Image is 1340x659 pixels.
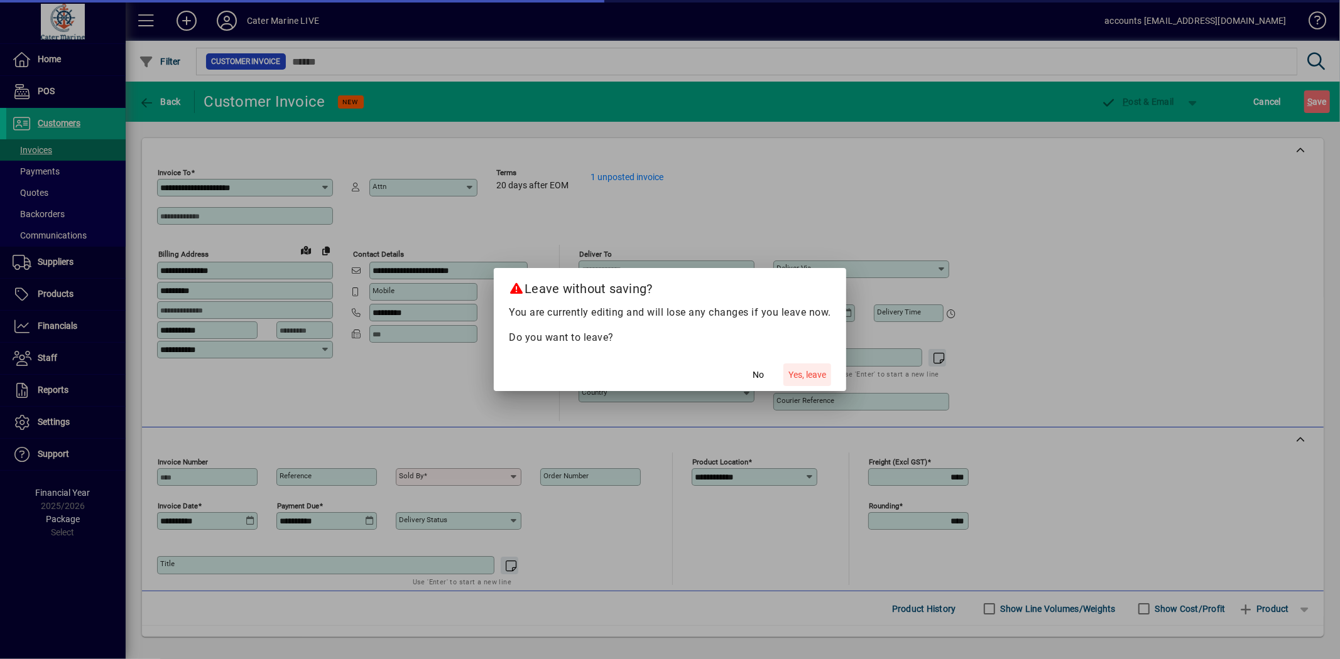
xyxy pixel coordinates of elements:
[738,363,778,386] button: No
[783,363,831,386] button: Yes, leave
[494,268,846,304] h2: Leave without saving?
[509,330,831,345] p: Do you want to leave?
[753,368,764,382] span: No
[509,305,831,320] p: You are currently editing and will lose any changes if you leave now.
[788,368,826,382] span: Yes, leave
